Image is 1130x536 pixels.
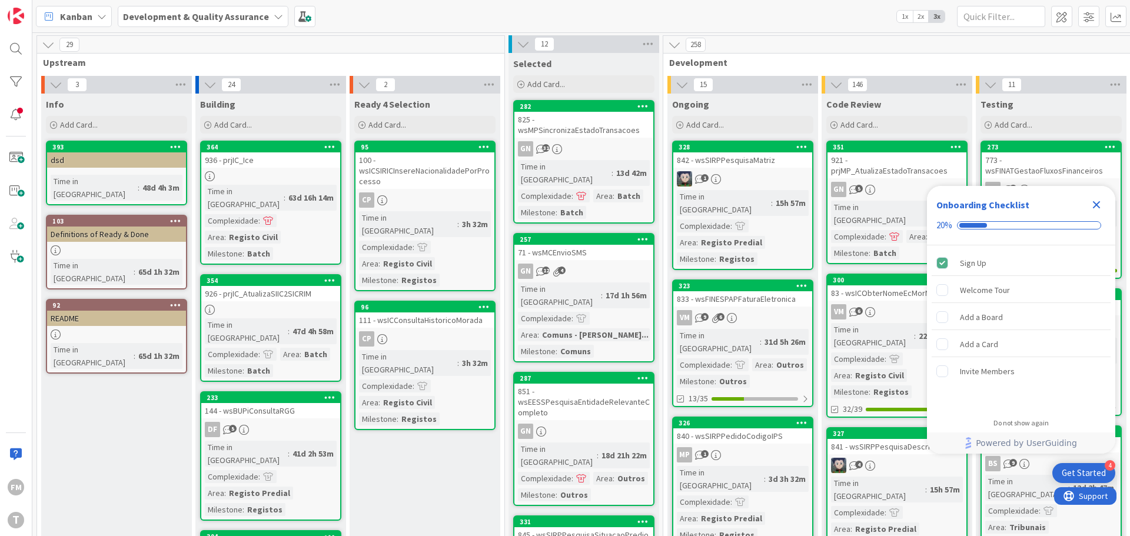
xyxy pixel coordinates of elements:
div: 364 [207,143,340,151]
span: : [397,412,398,425]
div: LS [673,171,812,187]
div: Time in [GEOGRAPHIC_DATA] [518,160,611,186]
span: 31 [542,144,550,152]
div: Time in [GEOGRAPHIC_DATA] [518,282,601,308]
div: CP [359,192,374,208]
div: 287851 - wsEESSPesquisaEntidadeRelevanteCompleto [514,373,653,420]
div: Registos [398,274,440,287]
div: Time in [GEOGRAPHIC_DATA] [518,442,597,468]
div: Batch [244,247,273,260]
div: Area [205,231,224,244]
span: 4 [855,461,863,468]
div: Area [593,472,613,485]
div: 841 - wsSIRPPesquisaDescricaoFicha [827,439,966,454]
div: 326840 - wsSIRPPedidoCodigoIPS [673,418,812,444]
div: 300 [827,275,966,285]
div: Area [280,348,300,361]
span: : [601,289,603,302]
div: 100 - wsICSIRICInsereNacionalidadePorProcesso [355,152,494,189]
span: 1 [701,450,709,458]
div: Milestone [677,375,714,388]
a: 30083 - wsICObterNomeEcMorNacVMTime in [GEOGRAPHIC_DATA]:22d 12h 9mComplexidade:Area:Registo Civi... [826,274,968,418]
div: Time in [GEOGRAPHIC_DATA] [359,350,457,376]
div: Registo Civil [226,231,281,244]
div: 233144 - wsBUPiConsultaRGG [201,392,340,418]
span: : [613,189,614,202]
div: 63d 16h 14m [285,191,337,204]
div: Milestone [359,274,397,287]
span: : [760,335,762,348]
div: CP [355,192,494,208]
span: : [134,349,135,362]
div: 282825 - wsMPSincronizaEstadoTransacoes [514,101,653,138]
span: : [571,472,573,485]
div: Outros [614,472,648,485]
div: Outros [773,358,807,371]
div: 393dsd [47,142,186,168]
a: 96111 - wsICConsultaHistoricoMoradaCPTime in [GEOGRAPHIC_DATA]:3h 32mComplexidade:Area:Registo Ci... [354,301,496,430]
div: 257 [520,235,653,244]
a: 354926 - prjIC_AtualizaSIIC2SICRIMTime in [GEOGRAPHIC_DATA]:47d 4h 58mComplexidade:Area:BatchMile... [200,274,341,382]
span: : [413,241,414,254]
div: CP [359,331,374,347]
div: Comuns [557,345,594,358]
div: 328842 - wsSIRPPesquisaMatriz [673,142,812,168]
div: Complexidade [518,472,571,485]
div: Comuns - [PERSON_NAME]... [539,328,652,341]
div: Time in [GEOGRAPHIC_DATA] [677,329,760,355]
div: Registos [398,412,440,425]
a: 351921 - prjMP_AtualizaEstadoTransacoesGNTime in [GEOGRAPHIC_DATA]:1h 14mComplexidade:Area:BatchM... [826,141,968,264]
div: 92 [47,300,186,311]
div: MP [677,447,692,462]
div: VM [677,310,692,325]
span: : [764,472,766,485]
div: 3h 32m [459,218,491,231]
div: Complexidade [205,348,258,361]
div: 83 - wsICObterNomeEcMorNac [827,285,966,301]
div: 773 - wsFINATGestaoFluxosFinanceiros [982,152,1121,178]
div: Add a Card is incomplete. [932,331,1111,357]
div: Area [677,236,696,249]
div: Area [518,328,537,341]
span: : [885,352,886,365]
span: Support [25,2,54,16]
span: : [242,247,244,260]
span: : [258,470,260,483]
span: : [914,329,916,342]
div: 95 [355,142,494,152]
span: : [571,312,573,325]
div: GN [518,264,533,279]
div: 921 - prjMP_AtualizaEstadoTransacoes [827,152,966,178]
div: 3h 32m [459,357,491,369]
div: 13d 42m [613,167,650,179]
div: Complexidade [205,214,258,227]
div: 95100 - wsICSIRICInsereNacionalidadePorProcesso [355,142,494,189]
div: 393 [47,142,186,152]
div: Time in [GEOGRAPHIC_DATA] [831,323,914,349]
a: 25771 - wsMCEnvioSMSGNTime in [GEOGRAPHIC_DATA]:17d 1h 56mComplexidade:Area:Comuns - [PERSON_NAME... [513,233,654,362]
span: 1 [1009,185,1017,192]
div: 287 [520,374,653,382]
div: 144 - wsBUPiConsultaRGG [201,403,340,418]
a: 287851 - wsEESSPesquisaEntidadeRelevanteCompletoGNTime in [GEOGRAPHIC_DATA]:18d 21h 22mComplexida... [513,372,654,506]
div: Complexidade [831,230,885,243]
div: Footer [927,432,1115,454]
div: Registos [870,385,912,398]
div: Milestone [205,247,242,260]
span: 32/39 [843,403,862,415]
div: Complexidade [518,312,571,325]
a: 273773 - wsFINATGestaoFluxosFinanceirosSLTime in [GEOGRAPHIC_DATA]:2d 22h 23mComplexidade:Area:Ou... [981,141,1122,279]
div: 351 [827,142,966,152]
span: : [258,214,260,227]
div: 825 - wsMPSincronizaEstadoTransacoes [514,112,653,138]
span: : [138,181,139,194]
div: Milestone [518,206,556,219]
span: : [288,325,290,338]
div: Time in [GEOGRAPHIC_DATA] [831,201,929,227]
div: 65d 1h 32m [135,265,182,278]
div: Area [831,369,850,382]
div: Complexidade [518,189,571,202]
div: 326 [679,419,812,427]
span: : [571,189,573,202]
div: 92README [47,300,186,326]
